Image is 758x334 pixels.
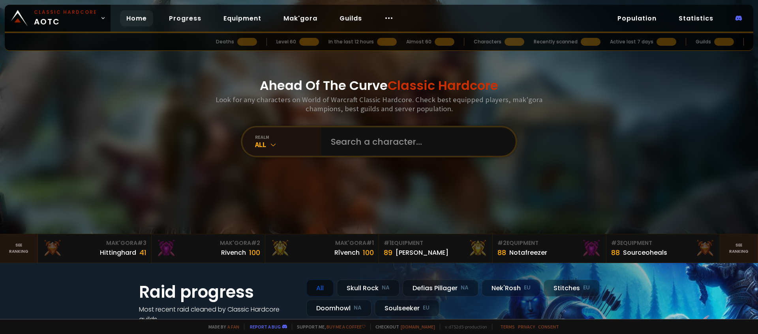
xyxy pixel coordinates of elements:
[509,248,547,257] div: Notafreezer
[249,247,260,258] div: 100
[156,239,260,247] div: Mak'Gora
[534,38,578,45] div: Recently scanned
[440,324,487,330] span: v. d752d5 - production
[500,324,515,330] a: Terms
[328,38,374,45] div: In the last 12 hours
[388,77,498,94] span: Classic Hardcore
[384,247,392,258] div: 89
[401,324,435,330] a: [DOMAIN_NAME]
[375,300,439,317] div: Soulseeker
[216,38,234,45] div: Deaths
[250,324,281,330] a: Report a bug
[137,239,146,247] span: # 3
[260,76,498,95] h1: Ahead Of The Curve
[139,247,146,258] div: 41
[34,9,97,16] small: Classic Hardcore
[366,239,374,247] span: # 1
[204,324,239,330] span: Made by
[334,248,360,257] div: Rîvench
[270,239,374,247] div: Mak'Gora
[524,284,531,292] small: EU
[354,304,362,312] small: NA
[217,10,268,26] a: Equipment
[221,248,246,257] div: Rivench
[610,38,653,45] div: Active last 7 days
[370,324,435,330] span: Checkout
[379,234,493,263] a: #1Equipment89[PERSON_NAME]
[497,239,507,247] span: # 2
[100,248,136,257] div: Hittinghard
[497,239,601,247] div: Equipment
[493,234,606,263] a: #2Equipment88Notafreezer
[292,324,366,330] span: Support me,
[611,10,663,26] a: Population
[611,247,620,258] div: 88
[461,284,469,292] small: NA
[384,239,488,247] div: Equipment
[306,300,371,317] div: Doomhowl
[34,9,97,28] span: AOTC
[544,280,600,297] div: Stitches
[333,10,368,26] a: Guilds
[623,248,667,257] div: Sourceoheals
[497,247,506,258] div: 88
[265,234,379,263] a: Mak'Gora#1Rîvench100
[120,10,153,26] a: Home
[611,239,715,247] div: Equipment
[255,134,321,140] div: realm
[606,234,720,263] a: #3Equipment88Sourceoheals
[611,239,620,247] span: # 3
[696,38,711,45] div: Guilds
[382,284,390,292] small: NA
[251,239,260,247] span: # 2
[720,234,758,263] a: Seeranking
[423,304,430,312] small: EU
[337,280,400,297] div: Skull Rock
[326,127,506,156] input: Search a character...
[406,38,432,45] div: Almost 60
[255,140,321,149] div: All
[212,95,546,113] h3: Look for any characters on World of Warcraft Classic Hardcore. Check best equipped players, mak'g...
[38,234,152,263] a: Mak'Gora#3Hittinghard41
[583,284,590,292] small: EU
[396,248,448,257] div: [PERSON_NAME]
[5,5,111,32] a: Classic HardcoreAOTC
[326,324,366,330] a: Buy me a coffee
[538,324,559,330] a: Consent
[672,10,720,26] a: Statistics
[139,304,297,324] h4: Most recent raid cleaned by Classic Hardcore guilds
[277,10,324,26] a: Mak'gora
[384,239,391,247] span: # 1
[518,324,535,330] a: Privacy
[482,280,540,297] div: Nek'Rosh
[139,280,297,304] h1: Raid progress
[152,234,265,263] a: Mak'Gora#2Rivench100
[276,38,296,45] div: Level 60
[474,38,501,45] div: Characters
[163,10,208,26] a: Progress
[363,247,374,258] div: 100
[43,239,146,247] div: Mak'Gora
[306,280,334,297] div: All
[403,280,478,297] div: Defias Pillager
[227,324,239,330] a: a fan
